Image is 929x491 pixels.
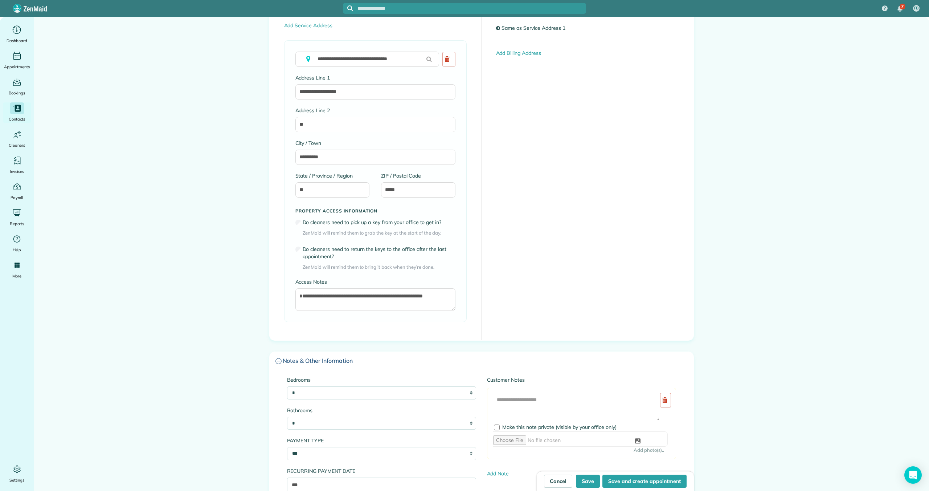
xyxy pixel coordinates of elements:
input: Do cleaners need to pick up a key from your office to get in? [295,220,301,226]
span: Contacts [9,115,25,123]
a: Contacts [3,102,31,123]
label: RECURRING PAYMENT DATE [287,467,476,475]
span: Settings [9,476,25,484]
span: FB [914,5,919,11]
label: Do cleaners need to return the keys to the office after the last appointment? [303,245,455,260]
label: City / Town [295,139,455,147]
label: Customer Notes [487,376,676,384]
button: Save [576,475,600,488]
label: State / Province / Region [295,172,370,179]
a: Bookings [3,76,31,97]
a: Add Billing Address [496,50,541,56]
span: Dashboard [7,37,27,44]
span: Invoices [10,168,24,175]
span: Reports [10,220,24,227]
span: ZenMaid will remind them to bring it back when they’re done. [303,264,455,271]
label: Address Line 1 [295,74,455,81]
span: Make this note private (visible by your office only) [502,424,617,430]
div: Open Intercom Messenger [904,466,922,484]
label: PAYMENT TYPE [287,437,476,444]
span: 7 [901,4,904,9]
span: Payroll [11,194,24,201]
a: Dashboard [3,24,31,44]
span: Cleaners [9,142,25,149]
a: Settings [3,463,31,484]
label: ZIP / Postal Code [381,172,455,179]
span: Help [13,246,21,253]
a: Appointments [3,50,31,70]
a: Notes & Other Information [270,352,693,370]
a: Cancel [544,475,572,488]
a: Payroll [3,181,31,201]
a: Help [3,233,31,253]
span: Appointments [4,63,30,70]
button: Save and create appointment [602,475,687,488]
button: Focus search [343,5,353,11]
a: Invoices [3,155,31,175]
a: Reports [3,207,31,227]
label: Bathrooms [287,407,476,414]
svg: Focus search [347,5,353,11]
label: Address Line 2 [295,107,455,114]
input: Do cleaners need to return the keys to the office after the last appointment? [295,247,301,252]
label: Access Notes [295,278,455,285]
span: Bookings [9,89,25,97]
a: Add Note [487,470,509,477]
span: ZenMaid will remind them to grab the key at the start of the day. [303,230,455,237]
label: Bedrooms [287,376,476,384]
a: Same as Service Address 1 [500,22,570,35]
a: Cleaners [3,129,31,149]
h5: Property access information [295,208,455,213]
label: Do cleaners need to pick up a key from your office to get in? [303,219,455,226]
span: More [12,272,21,280]
div: 7 unread notifications [892,1,908,17]
a: Add Service Address [284,22,332,29]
